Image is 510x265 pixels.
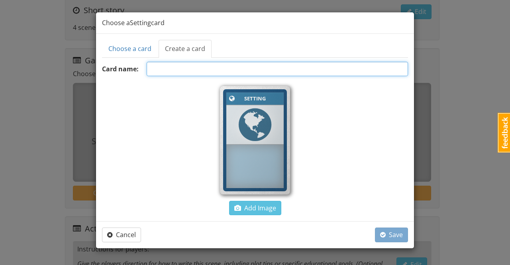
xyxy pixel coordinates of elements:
button: Cancel [102,228,141,242]
a: Create a card [159,40,212,58]
label: Card name: [102,65,139,74]
button: Save [375,228,408,242]
div: Choose a Setting card [96,12,414,34]
span: Add Image [234,204,276,212]
a: Choose a card [102,40,158,58]
div: Setting [236,94,274,103]
span: Save [380,230,403,239]
button: Add Image [229,201,281,216]
span: Cancel [107,230,136,239]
